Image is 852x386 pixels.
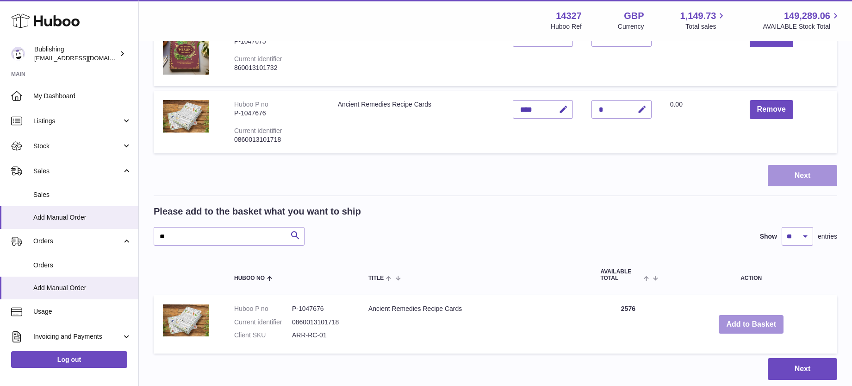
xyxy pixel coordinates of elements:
[234,55,282,63] div: Current identifier
[329,19,504,86] td: The Natural Healing Handbook
[33,92,131,101] span: My Dashboard
[33,261,131,270] span: Orders
[234,63,319,72] div: 860013101732
[33,117,122,126] span: Listings
[33,167,122,176] span: Sales
[33,332,122,341] span: Invoicing and Payments
[234,275,265,281] span: Huboo no
[368,275,384,281] span: Title
[556,10,582,22] strong: 14327
[292,304,350,313] dd: P-1047676
[680,10,727,31] a: 1,149.73 Total sales
[292,318,350,327] dd: 0860013101718
[670,101,683,108] span: 0.00
[685,22,727,31] span: Total sales
[760,232,777,241] label: Show
[34,45,118,63] div: Bublishing
[234,304,292,313] dt: Huboo P no
[763,10,841,31] a: 149,289.06 AVAILABLE Stock Total
[768,358,837,380] button: Next
[234,318,292,327] dt: Current identifier
[234,135,319,144] div: 0860013101718
[33,213,131,222] span: Add Manual Order
[618,22,644,31] div: Currency
[680,10,716,22] span: 1,149.73
[591,295,665,354] td: 2576
[784,10,830,22] span: 149,289.06
[763,22,841,31] span: AVAILABLE Stock Total
[34,54,136,62] span: [EMAIL_ADDRESS][DOMAIN_NAME]
[234,127,282,134] div: Current identifier
[33,307,131,316] span: Usage
[163,28,209,75] img: The Natural Healing Handbook
[600,269,641,281] span: AVAILABLE Total
[11,351,127,368] a: Log out
[163,100,209,133] img: Ancient Remedies Recipe Cards
[33,284,131,292] span: Add Manual Order
[163,304,209,337] img: Ancient Remedies Recipe Cards
[154,205,361,218] h2: Please add to the basket what you want to ship
[234,101,268,108] div: Huboo P no
[665,259,837,290] th: Action
[234,37,319,46] div: P-1047675
[292,331,350,340] dd: ARR-RC-01
[719,315,784,334] button: Add to Basket
[33,142,122,151] span: Stock
[329,91,504,153] td: Ancient Remedies Recipe Cards
[234,331,292,340] dt: Client SKU
[11,47,25,61] img: regine@bublishing.com
[750,100,793,119] button: Remove
[818,232,837,241] span: entries
[551,22,582,31] div: Huboo Ref
[33,190,131,199] span: Sales
[624,10,644,22] strong: GBP
[33,237,122,246] span: Orders
[234,109,319,118] div: P-1047676
[359,295,591,354] td: Ancient Remedies Recipe Cards
[768,165,837,187] button: Next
